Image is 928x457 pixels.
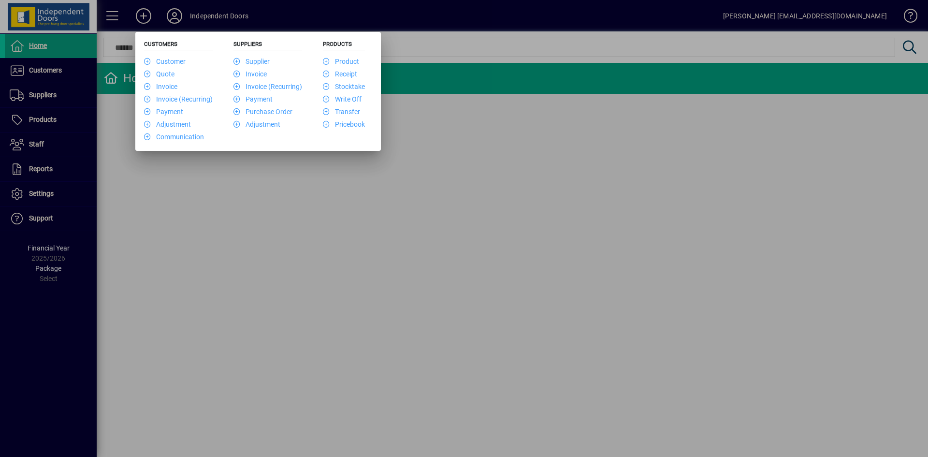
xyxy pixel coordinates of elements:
a: Invoice (Recurring) [144,95,213,103]
a: Stocktake [323,83,365,90]
h5: Customers [144,41,213,50]
a: Invoice [144,83,177,90]
a: Payment [144,108,183,116]
a: Invoice [233,70,267,78]
a: Adjustment [144,120,191,128]
a: Receipt [323,70,357,78]
a: Write Off [323,95,362,103]
h5: Suppliers [233,41,302,50]
a: Supplier [233,58,270,65]
a: Pricebook [323,120,365,128]
a: Payment [233,95,273,103]
a: Purchase Order [233,108,292,116]
a: Transfer [323,108,360,116]
a: Invoice (Recurring) [233,83,302,90]
a: Product [323,58,359,65]
a: Adjustment [233,120,280,128]
h5: Products [323,41,365,50]
a: Customer [144,58,186,65]
a: Communication [144,133,204,141]
a: Quote [144,70,174,78]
